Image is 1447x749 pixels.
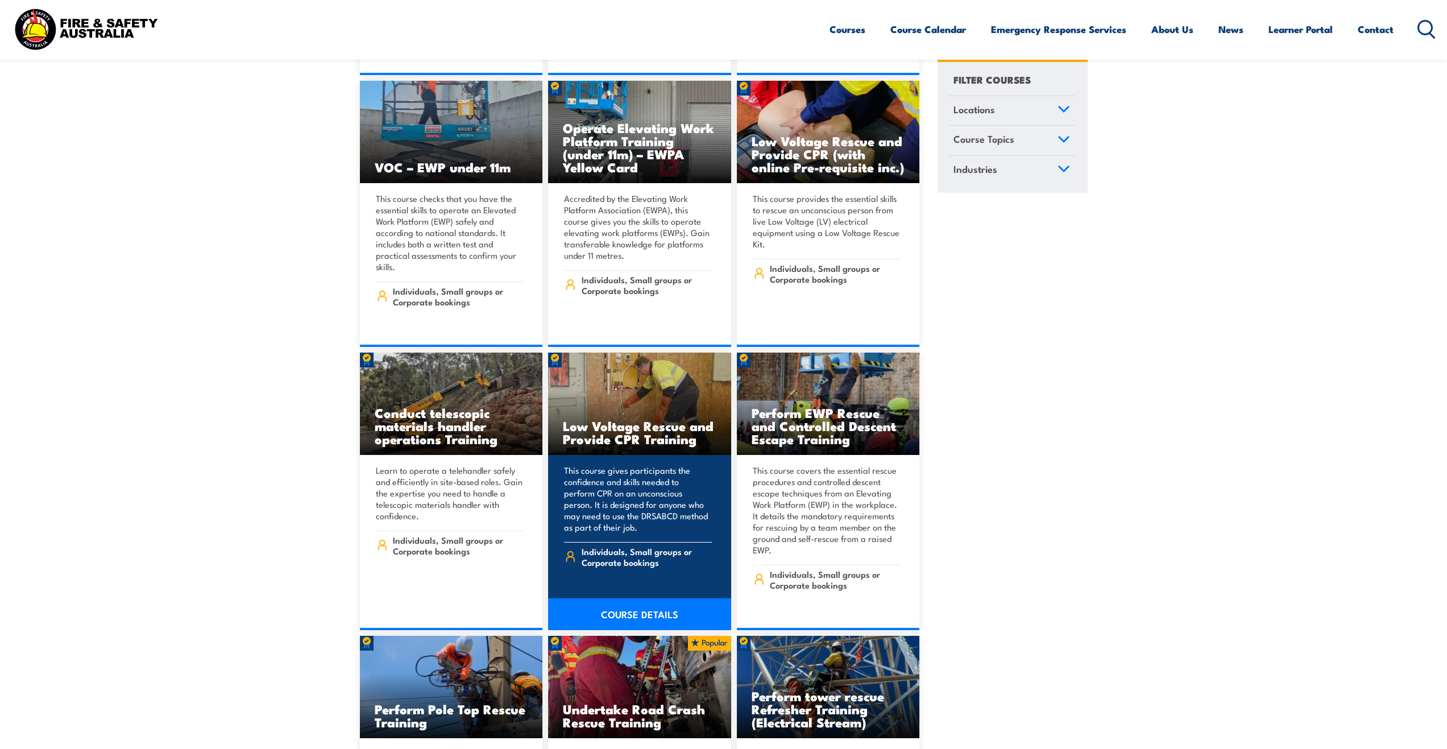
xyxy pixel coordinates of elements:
a: Course Calendar [890,14,966,44]
a: Contact [1358,14,1394,44]
img: Road Crash Rescue Training [548,636,731,738]
a: About Us [1151,14,1193,44]
img: Elevating Work Platform (EWP) in the workplace [737,353,920,455]
a: Perform EWP Rescue and Controlled Descent Escape Training [737,353,920,455]
h3: Perform Pole Top Rescue Training [375,702,528,729]
img: Perform Pole Top Rescue course [360,636,543,738]
h3: Perform tower rescue Refresher Training (Electrical Stream) [752,689,905,729]
p: Accredited by the Elevating Work Platform Association (EWPA), this course gives you the skills to... [564,193,712,261]
a: Emergency Response Services [991,14,1126,44]
span: Individuals, Small groups or Corporate bookings [393,535,523,556]
img: Operate Elevating Work Platform Training (under 11m) – EWPA Yellow Card [548,81,731,183]
span: Locations [953,102,995,117]
a: Low Voltage Rescue and Provide CPR Training [548,353,731,455]
a: Perform tower rescue Refresher Training (Electrical Stream) [737,636,920,738]
p: This course gives participants the confidence and skills needed to perform CPR on an unconscious ... [564,465,712,533]
h3: Perform EWP Rescue and Controlled Descent Escape Training [752,406,905,445]
img: Low Voltage Rescue and Provide CPR [548,353,731,455]
p: This course checks that you have the essential skills to operate an Elevated Work Platform (EWP) ... [376,193,524,272]
a: COURSE DETAILS [548,598,731,630]
span: Individuals, Small groups or Corporate bookings [582,274,712,296]
a: Industries [948,156,1075,185]
span: Individuals, Small groups or Corporate bookings [770,263,900,284]
p: Learn to operate a telehandler safely and efficiently in site-based roles. Gain the expertise you... [376,465,524,522]
a: Courses [830,14,865,44]
span: Course Topics [953,132,1014,147]
img: Low Voltage Rescue and Provide CPR (with online Pre-requisite inc.) [737,81,920,183]
h4: FILTER COURSES [953,72,1031,87]
span: Individuals, Small groups or Corporate bookings [770,569,900,590]
span: Individuals, Small groups or Corporate bookings [582,546,712,568]
a: Undertake Road Crash Rescue Training [548,636,731,738]
h3: Low Voltage Rescue and Provide CPR (with online Pre-requisite inc.) [752,134,905,173]
span: Individuals, Small groups or Corporate bookings [393,285,523,307]
img: Perform tower rescue refresher (Electrical Stream) [737,636,920,738]
a: Locations [948,96,1075,126]
h3: Conduct telescopic materials handler operations Training [375,406,528,445]
a: Perform Pole Top Rescue Training [360,636,543,738]
h3: VOC – EWP under 11m [375,160,528,173]
img: VOC – EWP under 11m [360,81,543,183]
span: Industries [953,162,997,177]
img: Conduct telescopic materials handler operations Training [360,353,543,455]
h3: Low Voltage Rescue and Provide CPR Training [563,419,716,445]
p: This course provides the essential skills to rescue an unconscious person from live Low Voltage (... [753,193,901,250]
p: This course covers the essential rescue procedures and controlled descent escape techniques from ... [753,465,901,556]
h3: Operate Elevating Work Platform Training (under 11m) – EWPA Yellow Card [563,121,716,173]
h3: Undertake Road Crash Rescue Training [563,702,716,729]
a: Course Topics [948,126,1075,156]
a: Learner Portal [1268,14,1333,44]
a: News [1218,14,1243,44]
